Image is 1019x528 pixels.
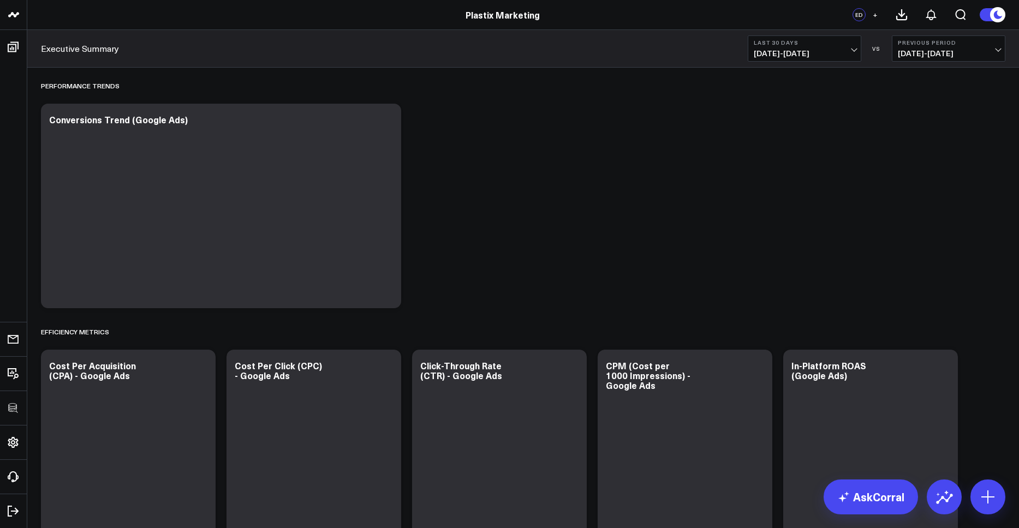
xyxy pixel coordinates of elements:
div: Performance Trends [41,73,120,98]
a: Plastix Marketing [466,9,540,21]
button: Last 30 Days[DATE]-[DATE] [748,35,861,62]
span: [DATE] - [DATE] [898,49,999,58]
div: ED [853,8,866,21]
span: [DATE] - [DATE] [754,49,855,58]
div: Cost Per Click (CPC) - Google Ads [235,359,322,381]
a: Executive Summary [41,43,119,55]
div: In-Platform ROAS (Google Ads) [791,359,866,381]
button: Previous Period[DATE]-[DATE] [892,35,1005,62]
div: Click-Through Rate (CTR) - Google Ads [420,359,502,381]
b: Last 30 Days [754,39,855,46]
div: VS [867,45,886,52]
div: Cost Per Acquisition (CPA) - Google Ads [49,359,136,381]
div: Efficiency Metrics [41,319,109,344]
a: AskCorral [824,479,918,514]
b: Previous Period [898,39,999,46]
span: + [873,11,878,19]
button: + [868,8,881,21]
div: CPM (Cost per 1000 Impressions) - Google Ads [606,359,690,391]
div: Conversions Trend (Google Ads) [49,113,188,125]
